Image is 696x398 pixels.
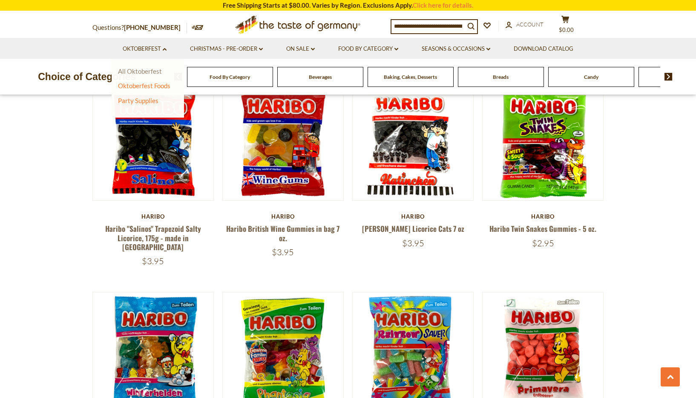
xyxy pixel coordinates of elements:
[118,67,162,75] a: All Oktoberfest
[286,44,315,54] a: On Sale
[384,74,437,80] a: Baking, Cakes, Desserts
[353,80,473,200] img: Haribo
[483,80,603,200] img: Haribo
[309,74,332,80] a: Beverages
[190,44,263,54] a: Christmas - PRE-ORDER
[210,74,250,80] a: Food By Category
[552,15,578,37] button: $0.00
[514,44,573,54] a: Download Catalog
[516,21,544,28] span: Account
[118,97,158,104] a: Party Supplies
[338,44,398,54] a: Food By Category
[584,74,598,80] a: Candy
[118,82,170,89] a: Oktoberfest Foods
[482,213,604,220] div: Haribo
[402,238,424,248] span: $3.95
[223,80,343,200] img: Haribo
[93,80,213,200] img: Haribo
[105,223,201,252] a: Haribo "Salinos" Trapezoid Salty Licorice, 175g - made in [GEOGRAPHIC_DATA]
[413,1,473,9] a: Click here for details.
[272,247,294,257] span: $3.95
[506,20,544,29] a: Account
[362,223,464,234] a: [PERSON_NAME] Licorice Cats 7 oz
[123,44,167,54] a: Oktoberfest
[92,213,214,220] div: Haribo
[493,74,509,80] a: Breads
[489,223,596,234] a: Haribo Twin Snakes Gummies - 5 oz.
[226,223,339,243] a: Haribo British Wine Gummies in bag 7 oz.
[124,23,181,31] a: [PHONE_NUMBER]
[222,213,344,220] div: Haribo
[532,238,554,248] span: $2.95
[142,256,164,266] span: $3.95
[559,26,574,33] span: $0.00
[92,22,187,33] p: Questions?
[422,44,490,54] a: Seasons & Occasions
[352,213,474,220] div: Haribo
[664,73,673,81] img: next arrow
